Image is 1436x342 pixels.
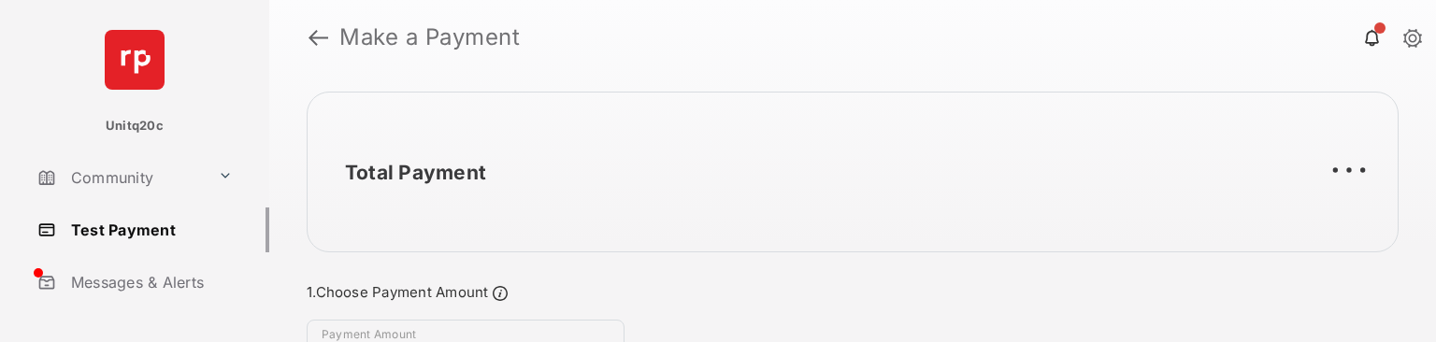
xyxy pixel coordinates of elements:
h3: 1. Choose Payment Amount [307,282,965,305]
strong: Make a Payment [339,26,520,49]
a: Community [30,155,210,200]
h2: Total Payment [345,161,486,184]
img: svg+xml;base64,PHN2ZyB4bWxucz0iaHR0cDovL3d3dy53My5vcmcvMjAwMC9zdmciIHdpZHRoPSI2NCIgaGVpZ2h0PSI2NC... [105,30,165,90]
p: Unitq20c [106,117,164,135]
a: Test Payment [30,207,269,252]
a: Messages & Alerts [30,260,269,305]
